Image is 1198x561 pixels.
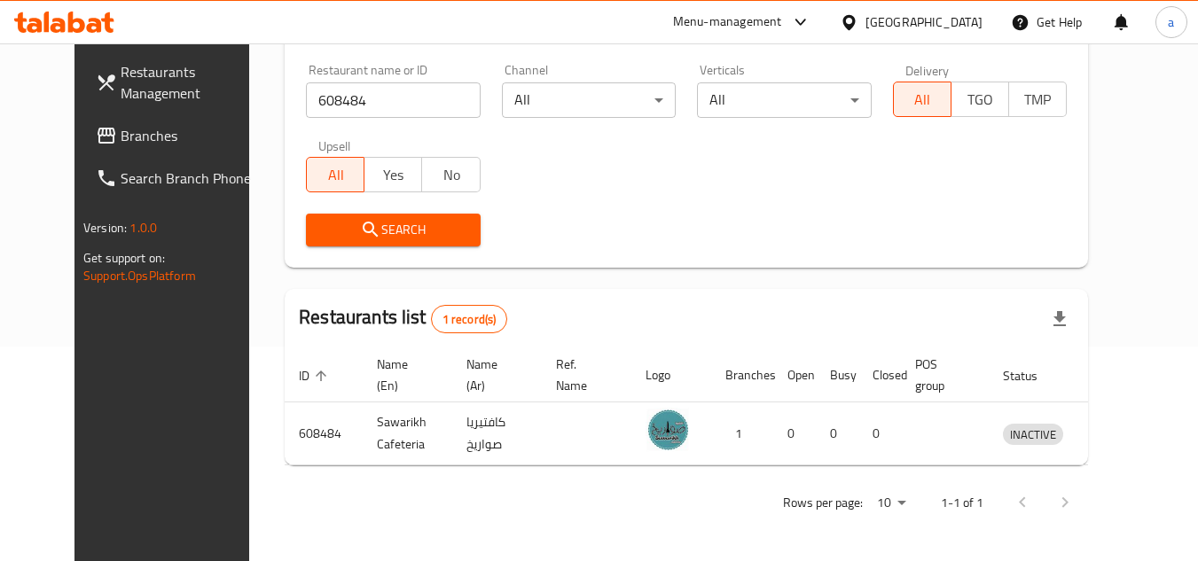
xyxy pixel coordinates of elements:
span: Yes [372,162,415,188]
span: POS group [915,354,967,396]
button: All [893,82,951,117]
span: All [901,87,944,113]
p: 1-1 of 1 [941,492,983,514]
a: Search Branch Phone [82,157,275,199]
td: 0 [816,402,858,465]
div: INACTIVE [1003,424,1063,445]
button: Yes [364,157,422,192]
span: TMP [1016,87,1060,113]
span: No [429,162,473,188]
td: 608484 [285,402,363,465]
span: Ref. Name [556,354,610,396]
label: Upsell [318,139,351,152]
td: 0 [773,402,816,465]
div: Export file [1038,298,1081,340]
span: ID [299,365,333,386]
p: Rows per page: [783,492,863,514]
a: Branches [82,114,275,157]
th: Closed [858,348,901,402]
button: No [421,157,480,192]
h2: Restaurants list [299,304,507,333]
td: كافتيريا صواريخ [452,402,542,465]
a: Restaurants Management [82,51,275,114]
span: All [314,162,357,188]
label: Delivery [905,64,950,76]
div: Menu-management [673,12,782,33]
th: Logo [631,348,711,402]
span: Get support on: [83,246,165,269]
span: Version: [83,216,127,239]
div: [GEOGRAPHIC_DATA] [865,12,983,32]
table: enhanced table [285,348,1146,465]
div: All [697,82,871,118]
th: Action [1084,348,1146,402]
th: Open [773,348,816,402]
span: TGO [959,87,1002,113]
button: TMP [1008,82,1067,117]
td: 1 [711,402,773,465]
span: Search [320,219,466,241]
img: Sawarikh Cafeteria [646,408,690,452]
span: Search Branch Phone [121,168,261,189]
td: Sawarikh Cafeteria [363,402,452,465]
span: Restaurants Management [121,61,261,104]
span: Name (Ar) [466,354,521,396]
span: a [1168,12,1174,32]
h2: Restaurant search [306,21,1067,48]
a: Support.OpsPlatform [83,264,196,287]
div: Total records count [431,305,508,333]
button: Search [306,214,480,246]
input: Search for restaurant name or ID.. [306,82,480,118]
span: 1.0.0 [129,216,157,239]
button: TGO [951,82,1009,117]
span: Branches [121,125,261,146]
th: Busy [816,348,858,402]
span: Status [1003,365,1061,386]
span: Name (En) [377,354,431,396]
td: 0 [858,402,901,465]
span: INACTIVE [1003,425,1063,445]
span: 1 record(s) [432,311,507,328]
div: All [502,82,676,118]
div: Rows per page: [870,490,912,517]
th: Branches [711,348,773,402]
button: All [306,157,364,192]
